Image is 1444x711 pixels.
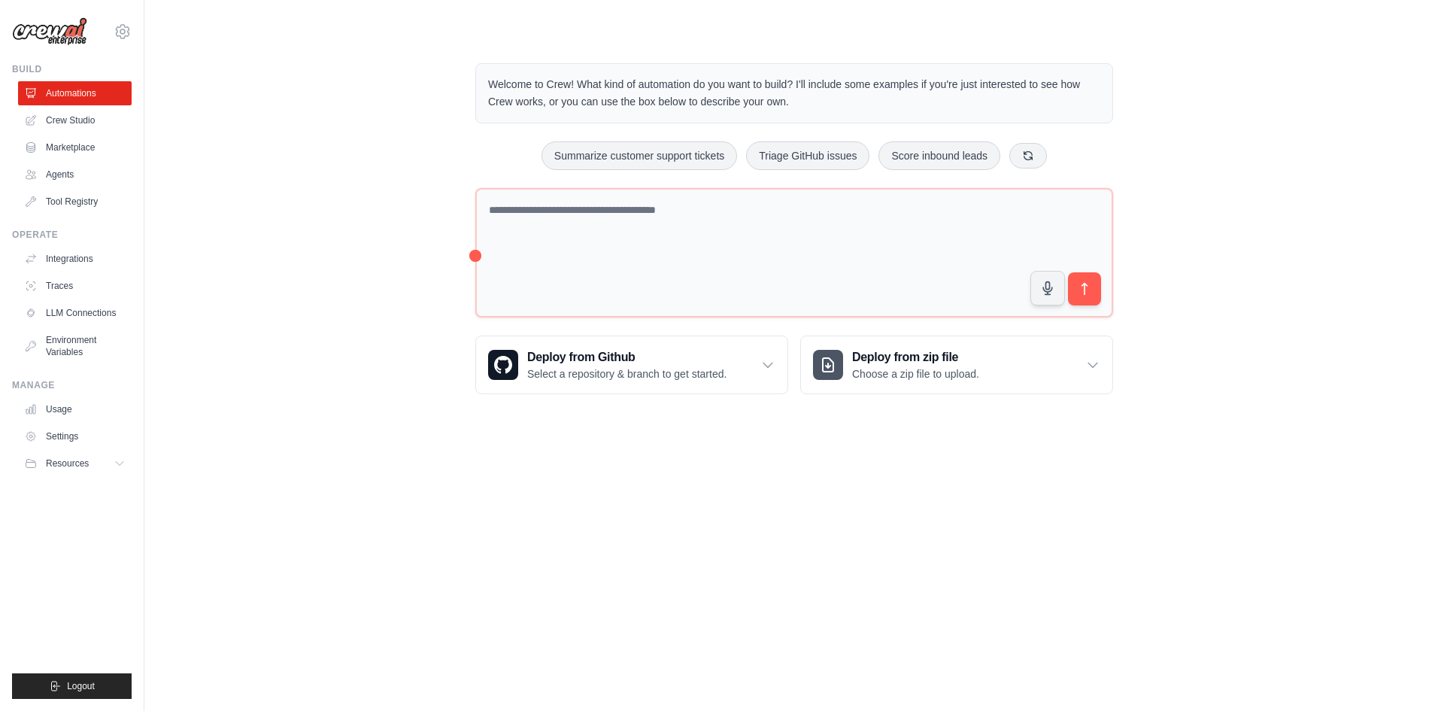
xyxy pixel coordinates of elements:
[12,229,132,241] div: Operate
[18,451,132,476] button: Resources
[852,348,979,366] h3: Deploy from zip file
[878,141,1000,170] button: Score inbound leads
[12,673,132,699] button: Logout
[18,301,132,325] a: LLM Connections
[527,366,727,381] p: Select a repository & branch to get started.
[527,348,727,366] h3: Deploy from Github
[18,424,132,448] a: Settings
[12,17,87,46] img: Logo
[18,247,132,271] a: Integrations
[67,680,95,692] span: Logout
[18,108,132,132] a: Crew Studio
[18,274,132,298] a: Traces
[18,190,132,214] a: Tool Registry
[12,63,132,75] div: Build
[18,135,132,160] a: Marketplace
[746,141,869,170] button: Triage GitHub issues
[852,366,979,381] p: Choose a zip file to upload.
[46,457,89,469] span: Resources
[541,141,737,170] button: Summarize customer support tickets
[18,163,132,187] a: Agents
[18,328,132,364] a: Environment Variables
[18,81,132,105] a: Automations
[488,76,1100,111] p: Welcome to Crew! What kind of automation do you want to build? I'll include some examples if you'...
[12,379,132,391] div: Manage
[18,397,132,421] a: Usage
